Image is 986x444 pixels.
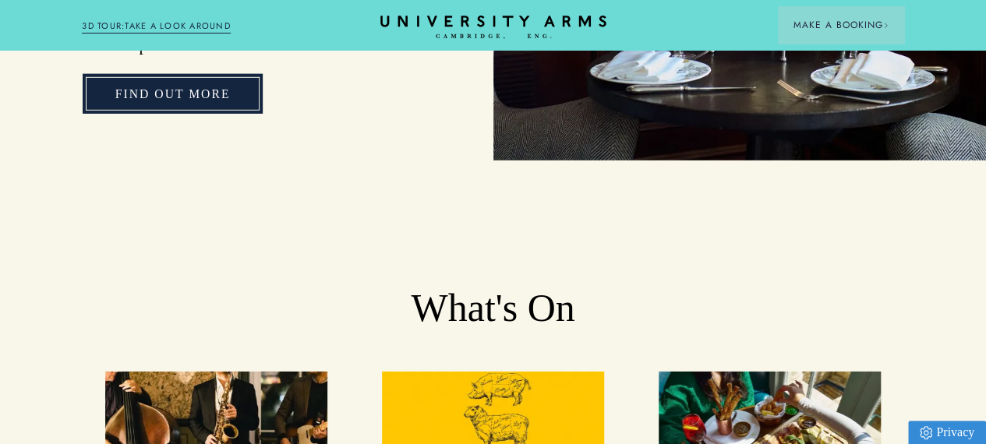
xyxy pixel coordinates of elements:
[82,285,903,333] h2: What's On
[82,19,231,33] a: 3D TOUR:TAKE A LOOK AROUND
[793,18,889,32] span: Make a Booking
[908,421,986,444] a: Privacy
[778,6,904,44] button: Make a BookingArrow icon
[883,23,889,28] img: Arrow icon
[920,426,932,439] img: Privacy
[380,16,606,40] a: Home
[83,74,263,114] a: Find Out More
